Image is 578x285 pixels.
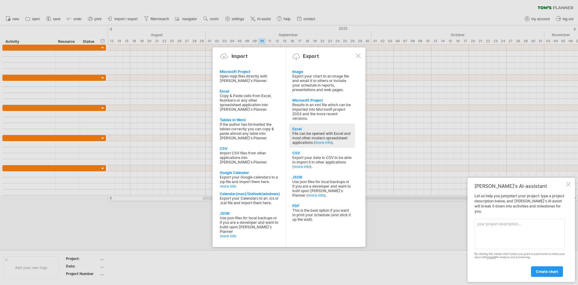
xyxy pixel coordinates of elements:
[220,89,279,93] div: Excel
[220,118,279,122] div: Tables in Word
[292,127,352,131] div: Excel
[292,151,352,155] div: CSV
[292,208,352,222] div: This is the best option if you want to print your schedule (and stick it up the wall).
[308,193,324,198] a: more info
[303,53,319,59] div: Export
[232,53,247,59] div: Import
[220,122,279,140] div: If the author has formatted the tables correctly you can copy & paste almost any table into [PERS...
[531,266,563,277] a: create chart
[292,98,352,103] div: Microsoft Project
[292,69,352,74] div: Image
[292,74,352,92] div: Export your chart to an image file and email it to others or include your schedule in reports, pr...
[292,155,352,169] div: Export your data to CSV to be able to import it in other applications ( ).
[292,131,352,145] div: File can be opened with Excel and most other modern spreadsheet applications ( ).
[292,103,352,121] div: Results in an xml file which can be imported into Microsoft project 2003 and the more recent vers...
[474,194,565,277] div: Let us help you jumpstart your project: type a project description below, and [PERSON_NAME]'s AI ...
[474,252,565,259] div: By clicking the 'create chart' button you grant us permission to share your input with for analys...
[220,184,280,188] a: more info
[536,269,558,274] span: create chart
[292,204,352,208] div: PDF
[220,93,279,112] div: Copy & Paste cells from Excel, Numbers or any other spreadsheet application into [PERSON_NAME]'s ...
[292,175,352,179] div: JSON
[294,164,310,169] a: more info
[486,255,496,259] a: OpenAI
[292,179,352,198] div: Use json files for local backups or if you are a developer and want to built upon [PERSON_NAME]'s...
[474,183,565,189] div: [PERSON_NAME]'s AI-assistant
[220,234,280,238] a: more info
[315,140,331,145] a: more info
